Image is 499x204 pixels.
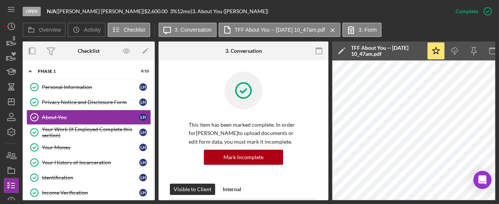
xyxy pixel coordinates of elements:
[225,48,262,54] div: 3. Conversation
[456,4,478,19] div: Complete
[84,27,100,33] label: Activity
[42,99,139,105] div: Privacy Notice and Disclosure Form
[139,144,147,151] div: L H
[170,184,215,195] button: Visible to Client
[23,7,41,16] div: Open
[189,121,298,146] p: This item has been marked complete. In order for [PERSON_NAME] to upload documents or edit form d...
[47,8,58,14] div: |
[42,144,139,150] div: Your Money
[26,125,151,140] a: Your Work (If Employed Complete this section)LH
[26,140,151,155] a: Your MoneyLH
[26,80,151,95] a: Personal InformationLH
[191,8,268,14] div: | 3. About You ([PERSON_NAME])
[68,23,105,37] button: Activity
[159,23,217,37] button: 3. Conversation
[108,23,150,37] button: Checklist
[58,8,144,14] div: [PERSON_NAME] [PERSON_NAME] |
[223,150,263,165] div: Mark Incomplete
[219,23,340,37] button: TFF About You -- [DATE] 10_47am.pdf
[26,155,151,170] a: Your History of IncarcerationLH
[42,160,139,166] div: Your History of Incarceration
[219,184,245,195] button: Internal
[359,27,377,33] label: 3. Form
[342,23,382,37] button: 3. Form
[139,129,147,136] div: L H
[139,159,147,166] div: L H
[42,190,139,196] div: Income Verification
[26,185,151,200] a: Income VerificationLH
[39,27,61,33] label: Overview
[139,83,147,91] div: L H
[351,45,423,57] div: TFF About You -- [DATE] 10_47am.pdf
[144,8,170,14] div: $2,600.00
[42,175,139,181] div: Identification
[26,95,151,110] a: Privacy Notice and Disclosure FormLH
[23,23,66,37] button: Overview
[223,184,241,195] div: Internal
[473,171,491,189] div: Open Intercom Messenger
[174,184,211,195] div: Visible to Client
[47,8,56,14] b: N/A
[448,4,495,19] button: Complete
[124,27,145,33] label: Checklist
[139,189,147,196] div: L H
[26,110,151,125] a: About YouLH
[177,8,191,14] div: 12 mo
[26,170,151,185] a: IdentificationLH
[139,98,147,106] div: L H
[78,48,100,54] div: Checklist
[175,27,212,33] label: 3. Conversation
[42,126,139,138] div: Your Work (If Employed Complete this section)
[42,114,139,120] div: About You
[204,150,283,165] button: Mark Incomplete
[235,27,325,33] label: TFF About You -- [DATE] 10_47am.pdf
[42,84,139,90] div: Personal Information
[139,114,147,121] div: L H
[170,8,177,14] div: 3 %
[136,69,149,74] div: 9 / 10
[38,69,130,74] div: Phase 1
[139,174,147,181] div: L H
